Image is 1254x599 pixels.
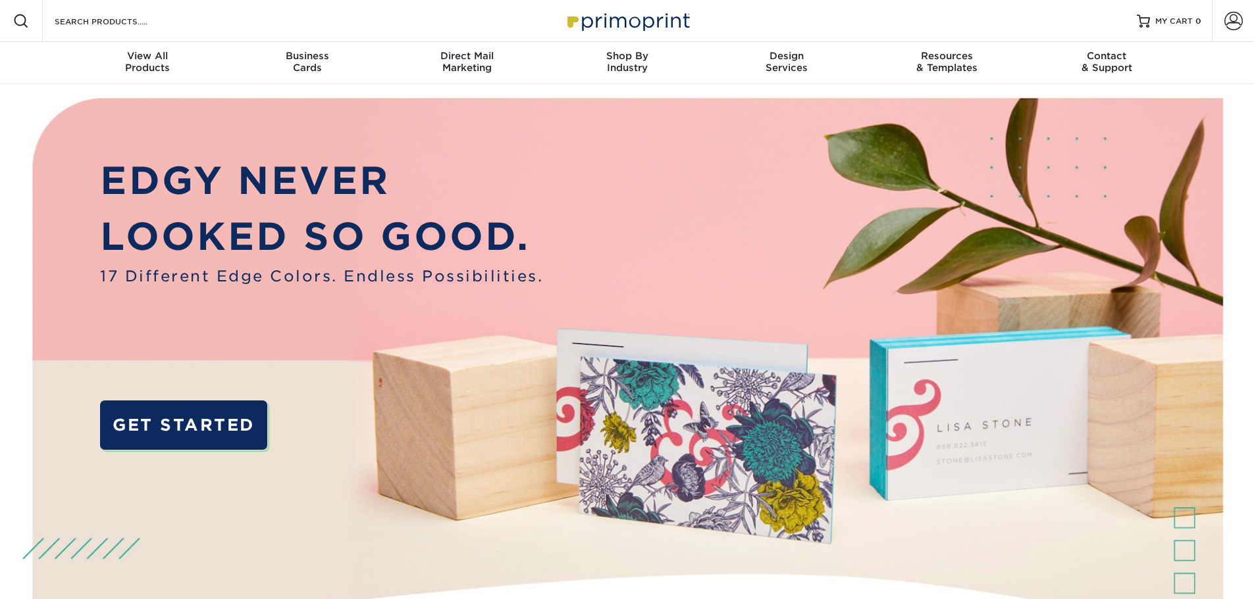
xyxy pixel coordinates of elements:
div: & Templates [867,50,1027,74]
span: Shop By [547,50,707,62]
span: Resources [867,50,1027,62]
div: & Support [1027,50,1187,74]
a: Shop ByIndustry [547,42,707,84]
div: Services [707,50,867,74]
a: DesignServices [707,42,867,84]
input: SEARCH PRODUCTS..... [53,13,182,29]
a: GET STARTED [100,400,267,450]
span: Direct Mail [387,50,547,62]
span: View All [68,50,228,62]
div: Marketing [387,50,547,74]
a: BusinessCards [227,42,387,84]
a: Resources& Templates [867,42,1027,84]
div: Products [68,50,228,74]
span: MY CART [1155,16,1193,27]
span: Business [227,50,387,62]
img: Primoprint [562,7,693,35]
span: 0 [1195,16,1201,26]
p: EDGY NEVER [100,153,543,209]
a: View AllProducts [68,42,228,84]
span: Design [707,50,867,62]
span: Contact [1027,50,1187,62]
span: 17 Different Edge Colors. Endless Possibilities. [100,265,543,287]
div: Industry [547,50,707,74]
a: Direct MailMarketing [387,42,547,84]
a: Contact& Support [1027,42,1187,84]
div: Cards [227,50,387,74]
p: LOOKED SO GOOD. [100,208,543,265]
